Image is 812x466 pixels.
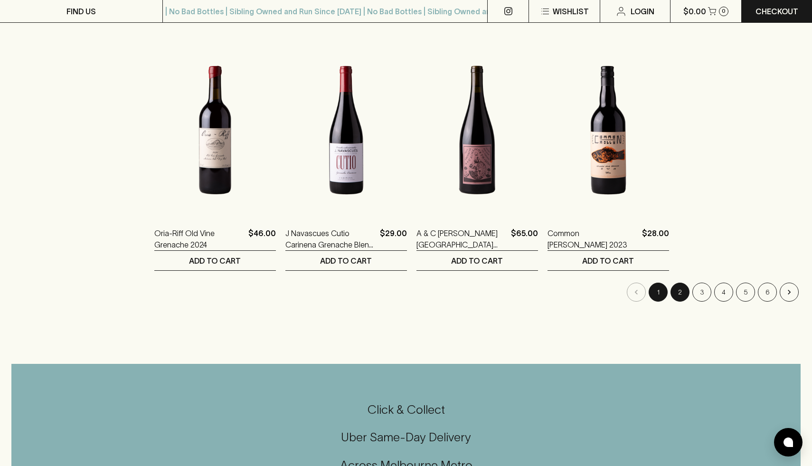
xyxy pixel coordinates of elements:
p: $0.00 [683,6,706,17]
p: $65.00 [511,228,538,250]
img: Oria-Riff Old Vine Grenache 2024 [154,47,276,213]
img: J Navascues Cutio Carinena Grenache Blend 2021 [285,47,407,213]
p: Wishlist [553,6,589,17]
p: $28.00 [642,228,669,250]
p: FIND US [66,6,96,17]
img: A & C Ainsworth Landsborough Grenache 2024 [416,47,538,213]
a: A & C [PERSON_NAME] [GEOGRAPHIC_DATA] [GEOGRAPHIC_DATA] 2024 [416,228,507,250]
button: ADD TO CART [548,251,669,270]
p: ADD TO CART [320,255,372,266]
button: Go to page 6 [758,283,777,302]
h5: Click & Collect [11,402,801,418]
p: Login [631,6,654,17]
button: ADD TO CART [416,251,538,270]
a: Oria-Riff Old Vine Grenache 2024 [154,228,245,250]
img: bubble-icon [784,437,793,447]
p: 0 [722,9,726,14]
h5: Uber Same-Day Delivery [11,429,801,445]
img: Common Molly Grenache 2023 [548,47,669,213]
p: ADD TO CART [451,255,503,266]
a: Common [PERSON_NAME] 2023 [548,228,638,250]
button: Go to page 4 [714,283,733,302]
nav: pagination navigation [154,283,800,302]
p: ADD TO CART [582,255,634,266]
p: Checkout [755,6,798,17]
p: $29.00 [380,228,407,250]
button: ADD TO CART [154,251,276,270]
a: J Navascues Cutio Carinena Grenache Blend 2021 [285,228,376,250]
button: Go to page 2 [670,283,689,302]
button: Go to next page [780,283,799,302]
button: ADD TO CART [285,251,407,270]
p: $46.00 [248,228,276,250]
button: Go to page 3 [692,283,711,302]
button: Go to page 5 [736,283,755,302]
p: ADD TO CART [189,255,241,266]
button: page 1 [649,283,668,302]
